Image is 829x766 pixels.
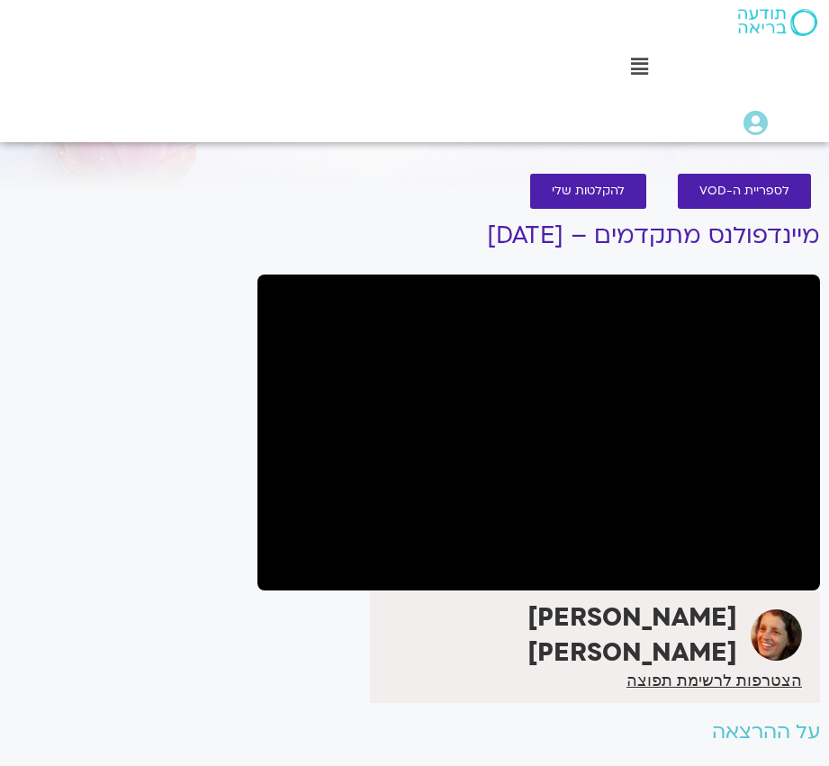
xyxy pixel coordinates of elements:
img: סיגל בירן אבוחצירה [751,609,802,661]
img: תודעה בריאה [738,9,817,36]
a: להקלטות שלי [530,174,646,209]
a: הצטרפות לרשימת תפוצה [626,672,802,689]
h2: על ההרצאה [257,721,820,743]
span: לספריית ה-VOD [699,185,789,198]
strong: [PERSON_NAME] [PERSON_NAME] [527,600,737,669]
a: לספריית ה-VOD [678,174,811,209]
span: להקלטות שלי [552,185,625,198]
h1: מיינדפולנס מתקדמים – [DATE] [257,222,820,249]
